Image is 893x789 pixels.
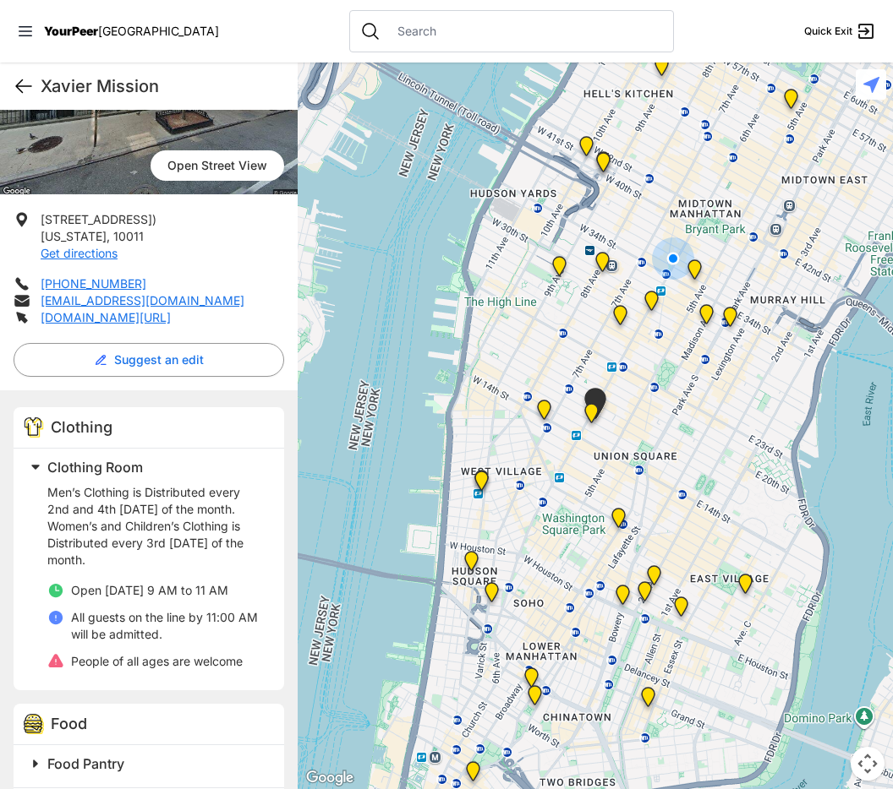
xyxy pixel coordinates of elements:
[638,687,659,714] div: Lower East Side Youth Drop-in Center. Yellow doors with grey buzzer on the right
[98,24,219,38] span: [GEOGRAPHIC_DATA]
[41,229,107,243] span: [US_STATE]
[41,310,171,324] a: [DOMAIN_NAME][URL]
[387,23,663,40] input: Search
[71,583,228,597] span: Open [DATE] 9 AM to 11 AM
[41,246,118,260] a: Get directions
[652,237,694,280] div: You are here!
[113,229,144,243] span: 10011
[592,252,613,279] div: Antonio Olivieri Drop-in Center
[593,152,614,179] div: Metro Baptist Church
[576,136,597,163] div: New York
[41,276,146,291] a: [PHONE_NUMBER]
[51,715,87,732] span: Food
[735,574,756,601] div: Manhattan
[851,747,885,781] button: Map camera controls
[44,24,98,38] span: YourPeer
[44,26,219,36] a: YourPeer[GEOGRAPHIC_DATA]
[524,685,545,712] div: Manhattan Criminal Court
[593,151,614,178] div: Metro Baptist Church
[634,581,655,608] div: St. Joseph House
[71,609,264,643] p: All guests on the line by 11:00 AM will be admitted.
[47,484,264,569] p: Men’s Clothing is Distributed every 2nd and 4th [DATE] of the month. Women’s and Children’s Cloth...
[71,654,243,668] span: People of all ages are welcome
[463,761,484,788] div: Main Office
[41,74,284,98] h1: Xavier Mission
[641,291,662,318] div: Headquarters
[581,388,610,426] div: Church of St. Francis Xavier - Front Entrance
[471,471,492,498] div: Greenwich Village
[481,582,502,609] div: Main Location, SoHo, DYCD Youth Drop-in Center
[41,293,244,307] a: [EMAIL_ADDRESS][DOMAIN_NAME]
[610,305,631,332] div: New Location, Headquarters
[804,24,852,38] span: Quick Exit
[302,767,358,789] a: Open this area in Google Maps (opens a new window)
[51,418,112,436] span: Clothing
[696,304,717,331] div: Greater New York City
[644,565,665,592] div: Maryhouse
[14,343,284,377] button: Suggest an edit
[41,212,156,226] span: [STREET_ADDRESS])
[471,470,492,497] div: Art and Acceptance LGBTQIA2S+ Program
[581,403,602,430] div: Back of the Church
[612,585,633,612] div: Bowery Campus
[151,150,284,181] a: Open Street View
[608,508,629,535] div: Harvey Milk High School
[804,21,876,41] a: Quick Exit
[107,229,110,243] span: ,
[521,667,542,694] div: Tribeca Campus/New York City Rescue Mission
[671,596,692,623] div: University Community Social Services (UCSS)
[47,459,143,476] span: Clothing Room
[549,256,570,283] div: Chelsea
[302,767,358,789] img: Google
[114,351,204,368] span: Suggest an edit
[651,56,672,83] div: 9th Avenue Drop-in Center
[720,307,741,334] div: Mainchance Adult Drop-in Center
[534,400,555,427] div: Church of the Village
[47,755,124,772] span: Food Pantry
